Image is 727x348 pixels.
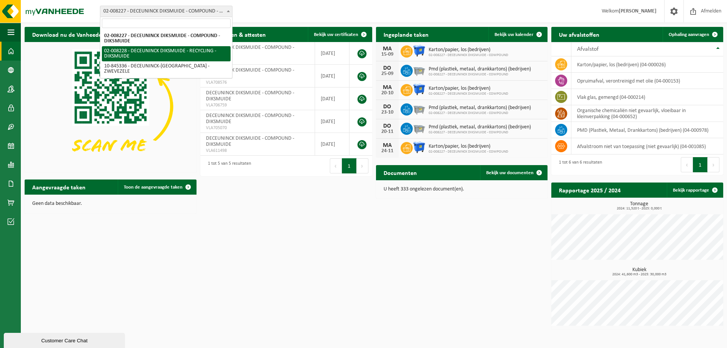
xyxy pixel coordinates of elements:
[429,53,508,58] span: 02-008227 - DECEUNINCK DIKSMUIDE - COMPOUND
[206,57,309,63] span: VLA708574
[413,122,426,134] img: WB-2500-GAL-GY-01
[380,104,395,110] div: DO
[551,183,628,197] h2: Rapportage 2025 / 2024
[555,273,723,276] span: 2024: 41,600 m3 - 2025: 30,000 m3
[571,89,723,105] td: vlak glas, gemengd (04-000214)
[25,179,93,194] h2: Aangevraagde taken
[380,84,395,91] div: MA
[206,125,309,131] span: VLA705070
[667,183,722,198] a: Bekijk rapportage
[380,52,395,57] div: 15-09
[429,105,531,111] span: Pmd (plastiek, metaal, drankkartons) (bedrijven)
[376,165,424,180] h2: Documenten
[486,170,534,175] span: Bekijk uw documenten
[555,156,602,173] div: 1 tot 6 van 6 resultaten
[380,46,395,52] div: MA
[429,86,508,92] span: Karton/papier, los (bedrijven)
[429,92,508,96] span: 02-008227 - DECEUNINCK DIKSMUIDE - COMPOUND
[429,130,531,135] span: 02-008227 - DECEUNINCK DIKSMUIDE - COMPOUND
[204,158,251,174] div: 1 tot 5 van 5 resultaten
[25,42,197,171] img: Download de VHEPlus App
[555,267,723,276] h3: Kubiek
[342,158,357,173] button: 1
[429,66,531,72] span: Pmd (plastiek, metaal, drankkartons) (bedrijven)
[619,8,657,14] strong: [PERSON_NAME]
[380,129,395,134] div: 20-11
[413,64,426,76] img: WB-2500-GAL-GY-01
[118,179,196,195] a: Toon de aangevraagde taken
[315,133,350,156] td: [DATE]
[693,157,708,172] button: 1
[571,73,723,89] td: opruimafval, verontreinigd met olie (04-000153)
[206,113,294,125] span: DECEUNINCK DIKSMUIDE - COMPOUND - DIKSMUIDE
[429,144,508,150] span: Karton/papier, los (bedrijven)
[102,31,231,46] li: 02-008227 - DECEUNINCK DIKSMUIDE - COMPOUND - DIKSMUIDE
[330,158,342,173] button: Previous
[376,27,436,42] h2: Ingeplande taken
[429,47,508,53] span: Karton/papier, los (bedrijven)
[380,65,395,71] div: DO
[480,165,547,180] a: Bekijk uw documenten
[315,110,350,133] td: [DATE]
[206,148,309,154] span: VLA611498
[206,45,294,56] span: DECEUNINCK DIKSMUIDE - COMPOUND - DIKSMUIDE
[429,72,531,77] span: 02-008227 - DECEUNINCK DIKSMUIDE - COMPOUND
[413,83,426,96] img: WB-1100-HPE-BE-01
[102,61,231,76] li: 10-845336 - DECEUNINCK-[GEOGRAPHIC_DATA] - ZWEVEZELE
[571,122,723,138] td: PMD (Plastiek, Metaal, Drankkartons) (bedrijven) (04-000978)
[681,157,693,172] button: Previous
[102,46,231,61] li: 02-008228 - DECEUNINCK DIKSMUIDE - RECYCLING - DIKSMUIDE
[380,91,395,96] div: 20-10
[206,80,309,86] span: VLA708576
[571,56,723,73] td: karton/papier, los (bedrijven) (04-000026)
[4,331,126,348] iframe: chat widget
[308,27,371,42] a: Bekijk uw certificaten
[413,141,426,154] img: WB-1100-HPE-BE-01
[380,123,395,129] div: DO
[429,150,508,154] span: 02-008227 - DECEUNINCK DIKSMUIDE - COMPOUND
[380,110,395,115] div: 23-10
[571,105,723,122] td: organische chemicaliën niet gevaarlijk, vloeibaar in kleinverpakking (04-000652)
[357,158,368,173] button: Next
[551,27,607,42] h2: Uw afvalstoffen
[380,71,395,76] div: 25-09
[429,124,531,130] span: Pmd (plastiek, metaal, drankkartons) (bedrijven)
[100,6,232,17] span: 02-008227 - DECEUNINCK DIKSMUIDE - COMPOUND - DIKSMUIDE
[314,32,358,37] span: Bekijk uw certificaten
[124,185,183,190] span: Toon de aangevraagde taken
[384,187,540,192] p: U heeft 333 ongelezen document(en).
[315,87,350,110] td: [DATE]
[555,201,723,211] h3: Tonnage
[315,42,350,65] td: [DATE]
[380,142,395,148] div: MA
[380,148,395,154] div: 24-11
[495,32,534,37] span: Bekijk uw kalender
[206,102,309,108] span: VLA706759
[669,32,709,37] span: Ophaling aanvragen
[413,44,426,57] img: WB-1100-HPE-BE-01
[32,201,189,206] p: Geen data beschikbaar.
[206,90,294,102] span: DECEUNINCK DIKSMUIDE - COMPOUND - DIKSMUIDE
[663,27,722,42] a: Ophaling aanvragen
[555,207,723,211] span: 2024: 11,520 t - 2025: 0,000 t
[708,157,719,172] button: Next
[571,138,723,154] td: afvalstroom niet van toepassing (niet gevaarlijk) (04-001085)
[488,27,547,42] a: Bekijk uw kalender
[200,27,273,42] h2: Certificaten & attesten
[315,65,350,87] td: [DATE]
[413,102,426,115] img: WB-2500-GAL-GY-01
[429,111,531,115] span: 02-008227 - DECEUNINCK DIKSMUIDE - COMPOUND
[25,27,126,42] h2: Download nu de Vanheede+ app!
[206,136,294,147] span: DECEUNINCK DIKSMUIDE - COMPOUND - DIKSMUIDE
[206,67,294,79] span: DECEUNINCK DIKSMUIDE - COMPOUND - DIKSMUIDE
[577,46,599,52] span: Afvalstof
